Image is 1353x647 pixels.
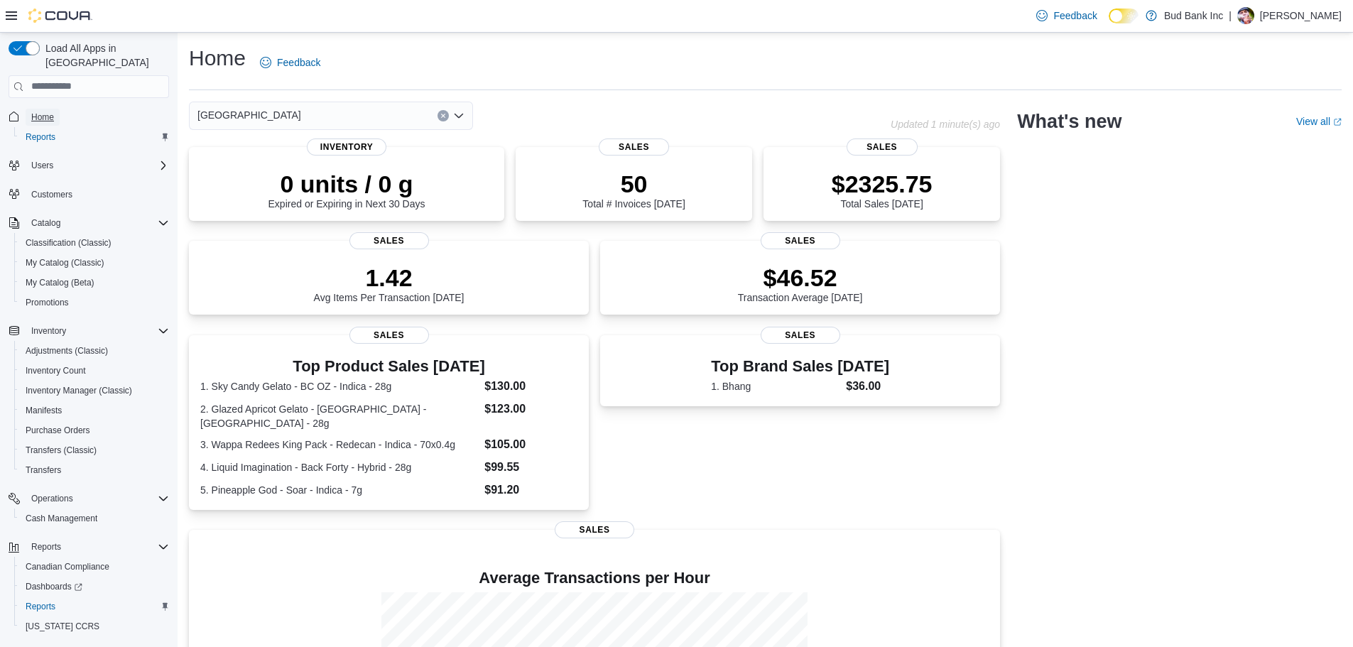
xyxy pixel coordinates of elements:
[31,541,61,553] span: Reports
[314,263,464,292] p: 1.42
[277,55,320,70] span: Feedback
[26,214,169,232] span: Catalog
[1109,23,1109,24] span: Dark Mode
[20,294,169,311] span: Promotions
[711,358,889,375] h3: Top Brand Sales [DATE]
[20,382,138,399] a: Inventory Manager (Classic)
[200,358,577,375] h3: Top Product Sales [DATE]
[484,378,577,395] dd: $130.00
[832,170,933,210] div: Total Sales [DATE]
[20,362,169,379] span: Inventory Count
[14,557,175,577] button: Canadian Compliance
[31,325,66,337] span: Inventory
[832,170,933,198] p: $2325.75
[26,257,104,268] span: My Catalog (Classic)
[40,41,169,70] span: Load All Apps in [GEOGRAPHIC_DATA]
[26,297,69,308] span: Promotions
[1229,7,1232,24] p: |
[200,570,989,587] h4: Average Transactions per Hour
[1109,9,1139,23] input: Dark Mode
[20,294,75,311] a: Promotions
[20,618,105,635] a: [US_STATE] CCRS
[200,460,479,474] dt: 4. Liquid Imagination - Back Forty - Hybrid - 28g
[20,558,169,575] span: Canadian Compliance
[484,482,577,499] dd: $91.20
[555,521,634,538] span: Sales
[26,131,55,143] span: Reports
[26,322,169,339] span: Inventory
[14,233,175,253] button: Classification (Classic)
[26,186,78,203] a: Customers
[3,107,175,127] button: Home
[20,558,115,575] a: Canadian Compliance
[20,402,169,419] span: Manifests
[20,598,169,615] span: Reports
[1053,9,1097,23] span: Feedback
[26,108,169,126] span: Home
[20,382,169,399] span: Inventory Manager (Classic)
[20,462,67,479] a: Transfers
[26,464,61,476] span: Transfers
[20,462,169,479] span: Transfers
[453,110,464,121] button: Open list of options
[200,379,479,393] dt: 1. Sky Candy Gelato - BC OZ - Indica - 28g
[3,321,175,341] button: Inventory
[438,110,449,121] button: Clear input
[582,170,685,210] div: Total # Invoices [DATE]
[26,277,94,288] span: My Catalog (Beta)
[26,538,67,555] button: Reports
[484,436,577,453] dd: $105.00
[20,422,169,439] span: Purchase Orders
[26,561,109,572] span: Canadian Compliance
[14,401,175,420] button: Manifests
[14,253,175,273] button: My Catalog (Classic)
[14,440,175,460] button: Transfers (Classic)
[26,214,66,232] button: Catalog
[711,379,840,393] dt: 1. Bhang
[31,112,54,123] span: Home
[31,189,72,200] span: Customers
[20,234,169,251] span: Classification (Classic)
[26,601,55,612] span: Reports
[20,402,67,419] a: Manifests
[1164,7,1223,24] p: Bud Bank Inc
[14,341,175,361] button: Adjustments (Classic)
[1017,110,1121,133] h2: What's new
[314,263,464,303] div: Avg Items Per Transaction [DATE]
[1237,7,1254,24] div: Darren Lopes
[14,361,175,381] button: Inventory Count
[3,213,175,233] button: Catalog
[20,598,61,615] a: Reports
[20,129,61,146] a: Reports
[26,109,60,126] a: Home
[14,460,175,480] button: Transfers
[14,420,175,440] button: Purchase Orders
[14,381,175,401] button: Inventory Manager (Classic)
[20,254,169,271] span: My Catalog (Classic)
[14,616,175,636] button: [US_STATE] CCRS
[14,597,175,616] button: Reports
[26,581,82,592] span: Dashboards
[20,578,169,595] span: Dashboards
[1296,116,1342,127] a: View allExternal link
[20,578,88,595] a: Dashboards
[26,425,90,436] span: Purchase Orders
[484,401,577,418] dd: $123.00
[31,160,53,171] span: Users
[847,138,918,156] span: Sales
[846,378,889,395] dd: $36.00
[582,170,685,198] p: 50
[14,273,175,293] button: My Catalog (Beta)
[20,442,169,459] span: Transfers (Classic)
[26,445,97,456] span: Transfers (Classic)
[20,442,102,459] a: Transfers (Classic)
[761,232,840,249] span: Sales
[26,405,62,416] span: Manifests
[26,345,108,357] span: Adjustments (Classic)
[20,618,169,635] span: Washington CCRS
[761,327,840,344] span: Sales
[200,402,479,430] dt: 2. Glazed Apricot Gelato - [GEOGRAPHIC_DATA] - [GEOGRAPHIC_DATA] - 28g
[20,129,169,146] span: Reports
[3,537,175,557] button: Reports
[738,263,863,292] p: $46.52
